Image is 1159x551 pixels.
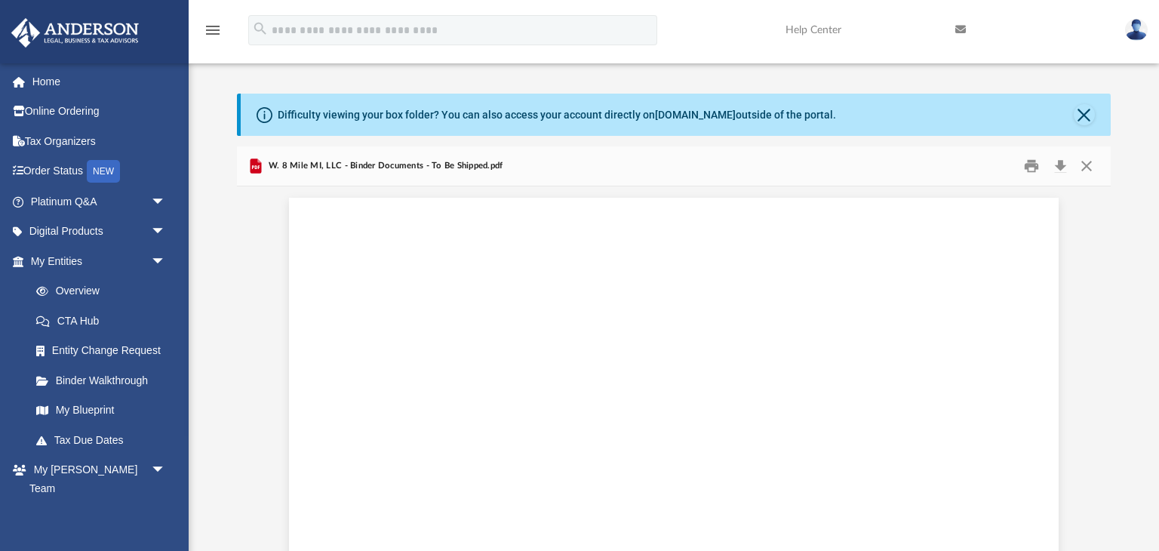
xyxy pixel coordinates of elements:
[655,109,736,121] a: [DOMAIN_NAME]
[151,455,181,486] span: arrow_drop_down
[1125,19,1148,41] img: User Pic
[11,66,189,97] a: Home
[204,21,222,39] i: menu
[265,159,503,173] span: W. 8 Mile MI, LLC - Binder Documents - To Be Shipped.pdf
[1016,155,1047,178] button: Print
[11,246,189,276] a: My Entitiesarrow_drop_down
[252,20,269,37] i: search
[1073,155,1100,178] button: Close
[1074,104,1095,125] button: Close
[11,97,189,127] a: Online Ordering
[21,336,189,366] a: Entity Change Request
[21,276,189,306] a: Overview
[204,29,222,39] a: menu
[151,217,181,248] span: arrow_drop_down
[151,246,181,277] span: arrow_drop_down
[11,217,189,247] a: Digital Productsarrow_drop_down
[278,107,836,123] div: Difficulty viewing your box folder? You can also access your account directly on outside of the p...
[21,306,189,336] a: CTA Hub
[1047,155,1074,178] button: Download
[21,425,189,455] a: Tax Due Dates
[151,186,181,217] span: arrow_drop_down
[21,365,189,396] a: Binder Walkthrough
[11,455,181,503] a: My [PERSON_NAME] Teamarrow_drop_down
[11,126,189,156] a: Tax Organizers
[7,18,143,48] img: Anderson Advisors Platinum Portal
[11,186,189,217] a: Platinum Q&Aarrow_drop_down
[87,160,120,183] div: NEW
[11,156,189,187] a: Order StatusNEW
[21,396,181,426] a: My Blueprint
